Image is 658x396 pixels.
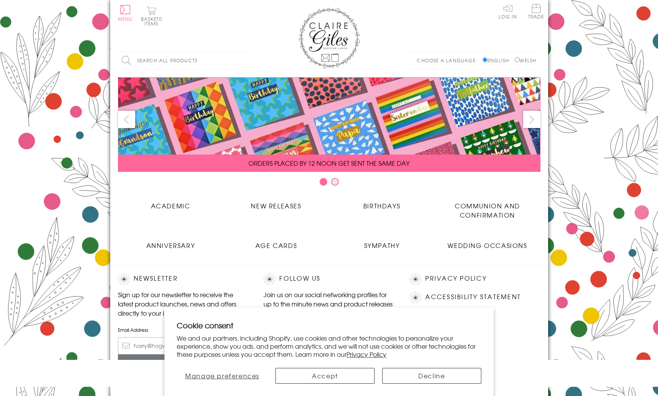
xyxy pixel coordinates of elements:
[329,195,435,210] a: Birthdays
[144,15,162,27] span: 0 items
[425,273,486,284] a: Privacy Policy
[320,178,327,186] button: Carousel Page 1 (Current Slide)
[515,57,520,62] input: Welsh
[523,111,540,128] button: next
[118,5,133,21] button: Menu
[382,368,481,384] button: Decline
[249,158,409,168] span: ORDERS PLACED BY 12 NOON GET SENT THE SAME DAY
[118,178,540,190] div: Carousel Pagination
[417,57,481,64] p: Choose a language:
[425,292,521,302] a: Accessibility Statement
[298,8,360,68] img: Claire Giles Greetings Cards
[364,241,400,250] span: Sympathy
[455,201,520,220] span: Communion and Confirmation
[118,235,224,250] a: Anniversary
[118,337,249,354] input: harry@hogwarts.edu
[118,326,249,333] label: Email Address
[482,57,487,62] input: English
[177,320,481,331] h2: Cookie consent
[185,371,259,380] span: Manage preferences
[363,201,400,210] span: Birthdays
[118,273,249,285] h2: Newsletter
[177,368,268,384] button: Manage preferences
[264,290,394,318] p: Join us on our social networking profiles for up to the minute news and product releases the mome...
[118,15,133,22] span: Menu
[448,241,527,250] span: Wedding Occasions
[528,4,544,20] a: Trade
[255,241,297,250] span: Age Cards
[118,290,249,318] p: Sign up for our newsletter to receive the latest product launches, news and offers directly to yo...
[146,241,195,250] span: Anniversary
[264,273,394,285] h2: Follow Us
[224,235,329,250] a: Age Cards
[346,349,386,359] a: Privacy Policy
[329,235,435,250] a: Sympathy
[331,178,339,186] button: Carousel Page 2
[275,368,375,384] button: Accept
[118,111,135,128] button: prev
[245,52,252,69] input: Search
[528,4,544,19] span: Trade
[118,354,249,372] input: Subscribe
[118,195,224,210] a: Academic
[435,235,540,250] a: Wedding Occasions
[177,334,481,358] p: We and our partners, including Shopify, use cookies and other technologies to personalize your ex...
[251,201,301,210] span: New Releases
[118,52,252,69] input: Search all products
[482,57,513,64] label: English
[141,6,162,26] button: Basket0 items
[499,4,517,19] a: Log In
[435,195,540,220] a: Communion and Confirmation
[224,195,329,210] a: New Releases
[515,57,537,64] label: Welsh
[151,201,191,210] span: Academic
